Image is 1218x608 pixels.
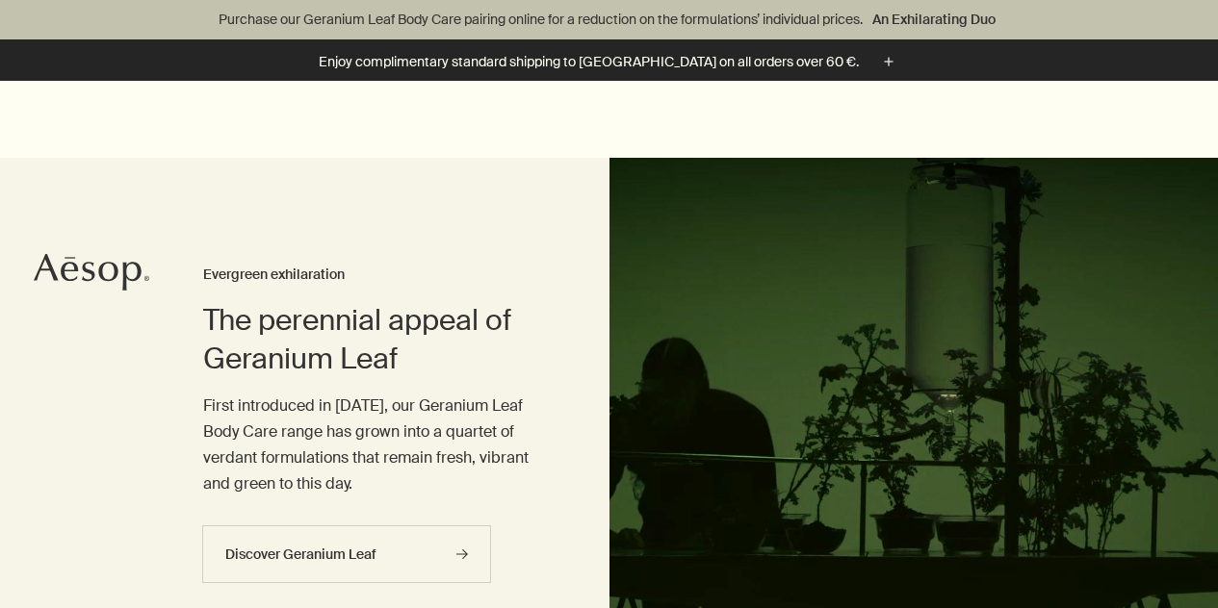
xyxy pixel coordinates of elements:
p: Enjoy complimentary standard shipping to [GEOGRAPHIC_DATA] on all orders over 60 €. [319,52,859,72]
h2: The perennial appeal of Geranium Leaf [203,301,532,378]
a: Aesop [34,253,149,296]
p: First introduced in [DATE], our Geranium Leaf Body Care range has grown into a quartet of verdant... [203,393,532,497]
svg: Aesop [34,253,149,291]
h3: Evergreen exhilaration [203,264,532,287]
a: Discover Geranium Leaf [202,525,491,583]
button: Enjoy complimentary standard shipping to [GEOGRAPHIC_DATA] on all orders over 60 €. [319,51,899,73]
p: Purchase our Geranium Leaf Body Care pairing online for a reduction on the formulations’ individu... [19,10,1199,30]
a: An Exhilarating Duo [868,9,999,30]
